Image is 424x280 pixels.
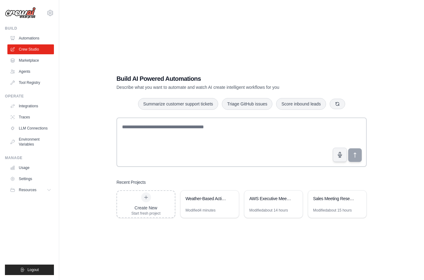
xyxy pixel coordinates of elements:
button: Score inbound leads [276,98,326,110]
div: Create New [131,205,161,211]
div: Build [5,26,54,31]
button: Get new suggestions [330,99,345,109]
div: Sales Meeting Research & Preparation System [313,196,355,202]
a: Usage [7,163,54,173]
button: Triage GitHub issues [222,98,272,110]
a: Crew Studio [7,44,54,54]
p: Describe what you want to automate and watch AI create intelligent workflows for you [116,84,324,90]
div: Operate [5,94,54,99]
a: LLM Connections [7,123,54,133]
div: Weather-Based Activity Recommender [185,196,228,202]
button: Resources [7,185,54,195]
a: Settings [7,174,54,184]
button: Logout [5,265,54,275]
div: Modified 4 minutes [185,208,215,213]
a: Traces [7,112,54,122]
a: Agents [7,67,54,76]
div: Modified about 14 hours [249,208,288,213]
span: Resources [19,187,36,192]
div: Manage [5,155,54,160]
a: Integrations [7,101,54,111]
div: Start fresh project [131,211,161,216]
a: Environment Variables [7,134,54,149]
button: Click to speak your automation idea [333,148,347,162]
a: Marketplace [7,56,54,65]
h3: Recent Projects [116,179,146,185]
iframe: Chat Widget [393,250,424,280]
h1: Build AI Powered Automations [116,74,324,83]
button: Summarize customer support tickets [138,98,218,110]
a: Tool Registry [7,78,54,88]
div: Modified about 15 hours [313,208,352,213]
a: Automations [7,33,54,43]
div: AWS Executive Meeting Prep System [249,196,291,202]
span: Logout [27,267,39,272]
img: Logo [5,7,36,19]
